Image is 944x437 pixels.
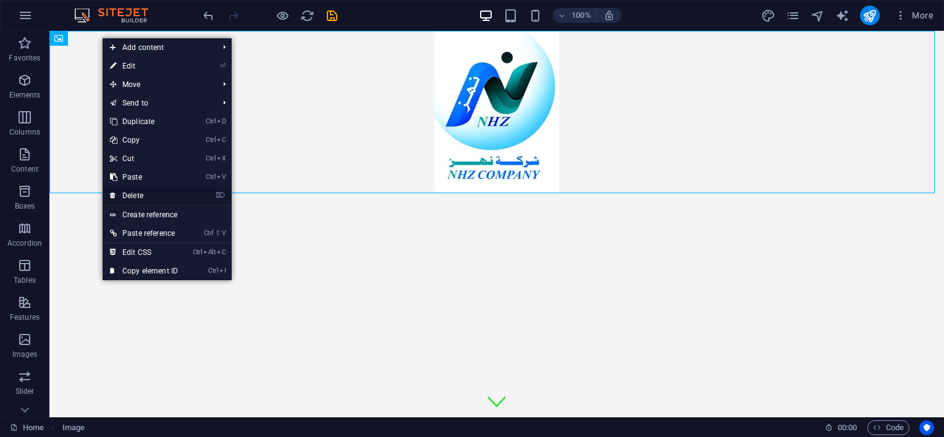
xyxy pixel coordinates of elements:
i: Save (Ctrl+S) [325,9,339,23]
nav: breadcrumb [62,420,85,435]
button: design [761,8,776,23]
button: 100% [553,8,597,23]
span: Add content [103,38,213,57]
button: save [324,8,339,23]
a: Create reference [103,206,232,224]
a: ⏎Edit [103,57,185,75]
p: Slider [15,386,35,396]
i: Ctrl [206,173,216,181]
button: Click here to leave preview mode and continue editing [275,8,290,23]
i: Navigator [811,9,825,23]
a: CtrlCCopy [103,131,185,149]
i: Ctrl [206,117,216,125]
i: V [222,229,225,237]
a: Click to cancel selection. Double-click to open Pages [10,420,44,435]
p: Tables [14,275,36,285]
a: Send to [103,94,213,112]
i: ⌦ [216,191,225,199]
button: text_generator [835,8,850,23]
p: Columns [9,127,40,137]
i: X [217,154,225,162]
a: CtrlDDuplicate [103,112,185,131]
span: Click to select. Double-click to edit [62,420,85,435]
a: CtrlXCut [103,149,185,168]
span: Code [873,420,904,435]
button: pages [786,8,801,23]
a: CtrlICopy element ID [103,262,185,280]
i: AI Writer [835,9,849,23]
i: Ctrl [204,229,214,237]
span: Move [103,75,213,94]
i: Publish [862,9,877,23]
p: Images [12,349,38,359]
img: Editor Logo [71,8,164,23]
i: C [217,248,225,256]
button: navigator [811,8,825,23]
i: D [217,117,225,125]
a: Ctrl⇧VPaste reference [103,224,185,243]
i: Undo: Change minimum height (Ctrl+Z) [201,9,216,23]
i: Ctrl [206,136,216,144]
i: C [217,136,225,144]
button: publish [860,6,880,25]
i: Design (Ctrl+Alt+Y) [761,9,775,23]
span: 00 00 [838,420,857,435]
button: Usercentrics [919,420,934,435]
i: Ctrl [208,267,218,275]
a: CtrlAltCEdit CSS [103,243,185,262]
p: Features [10,312,40,322]
i: V [217,173,225,181]
i: On resize automatically adjust zoom level to fit chosen device. [604,10,615,21]
span: More [895,9,933,22]
span: : [846,423,848,432]
button: reload [300,8,314,23]
h6: 100% [571,8,591,23]
p: Favorites [9,53,40,63]
a: ⌦Delete [103,186,185,205]
h6: Session time [825,420,858,435]
p: Accordion [7,238,42,248]
i: Alt [203,248,216,256]
p: Elements [9,90,41,100]
i: ⏎ [220,62,225,70]
i: Ctrl [193,248,203,256]
button: More [890,6,938,25]
p: Boxes [15,201,35,211]
i: Ctrl [206,154,216,162]
p: Content [11,164,38,174]
button: undo [201,8,216,23]
button: Code [867,420,909,435]
i: Pages (Ctrl+Alt+S) [786,9,800,23]
a: CtrlVPaste [103,168,185,186]
i: ⇧ [215,229,221,237]
i: I [219,267,225,275]
i: Reload page [300,9,314,23]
